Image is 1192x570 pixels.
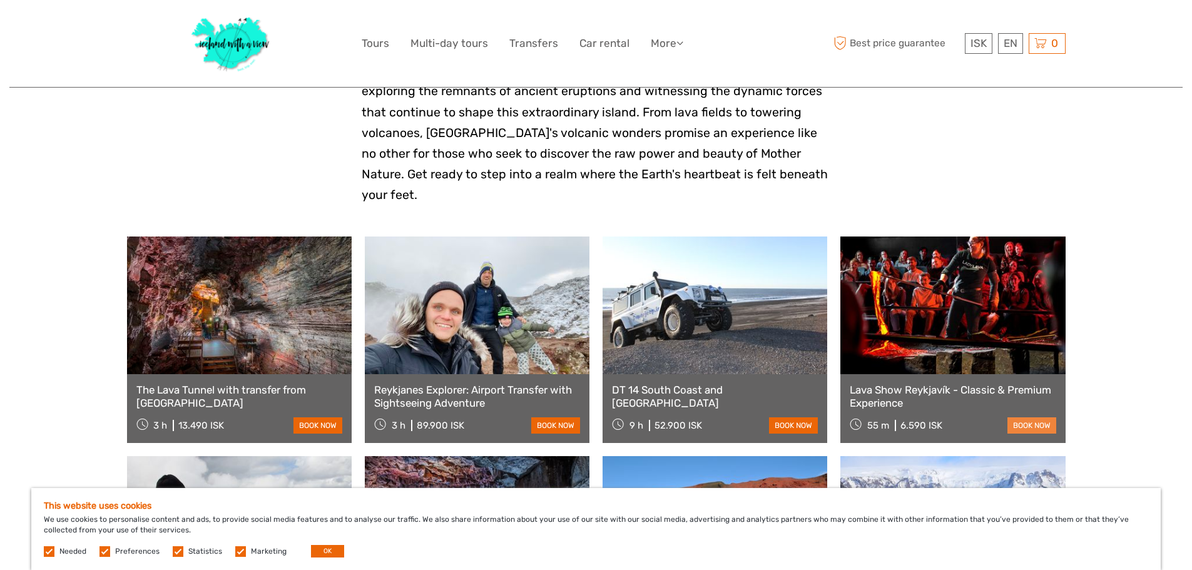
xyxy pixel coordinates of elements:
span: 9 h [629,420,643,431]
button: OK [311,545,344,557]
div: 6.590 ISK [900,420,942,431]
img: 1077-ca632067-b948-436b-9c7a-efe9894e108b_logo_big.jpg [185,9,277,78]
span: ISK [970,37,987,49]
a: Tours [362,34,389,53]
a: More [651,34,683,53]
span: Best price guarantee [831,33,962,54]
a: Reykjanes Explorer: Airport Transfer with Sightseeing Adventure [374,384,580,409]
label: Preferences [115,546,160,557]
h5: This website uses cookies [44,501,1148,511]
a: Transfers [509,34,558,53]
a: book now [531,417,580,434]
span: 55 m [867,420,889,431]
label: Statistics [188,546,222,557]
a: Lava Show Reykjavík - Classic & Premium Experience [850,384,1056,409]
div: 52.900 ISK [655,420,702,431]
span: 3 h [392,420,405,431]
a: Multi-day tours [410,34,488,53]
div: We use cookies to personalise content and ads, to provide social media features and to analyse ou... [31,488,1161,570]
a: DT 14 South Coast and [GEOGRAPHIC_DATA] [612,384,818,409]
a: book now [769,417,818,434]
div: 89.900 ISK [417,420,464,431]
label: Needed [59,546,86,557]
a: book now [293,417,342,434]
div: EN [998,33,1023,54]
button: Open LiveChat chat widget [144,19,159,34]
a: book now [1007,417,1056,434]
span: 3 h [153,420,167,431]
p: We're away right now. Please check back later! [18,22,141,32]
span: 0 [1049,37,1060,49]
a: Car rental [579,34,629,53]
div: 13.490 ISK [178,420,224,431]
a: The Lava Tunnel with transfer from [GEOGRAPHIC_DATA] [136,384,342,409]
label: Marketing [251,546,287,557]
span: Iceland is a land shaped by the fiery forces beneath the Earth's surface. Here, volcanic activity... [362,22,831,202]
